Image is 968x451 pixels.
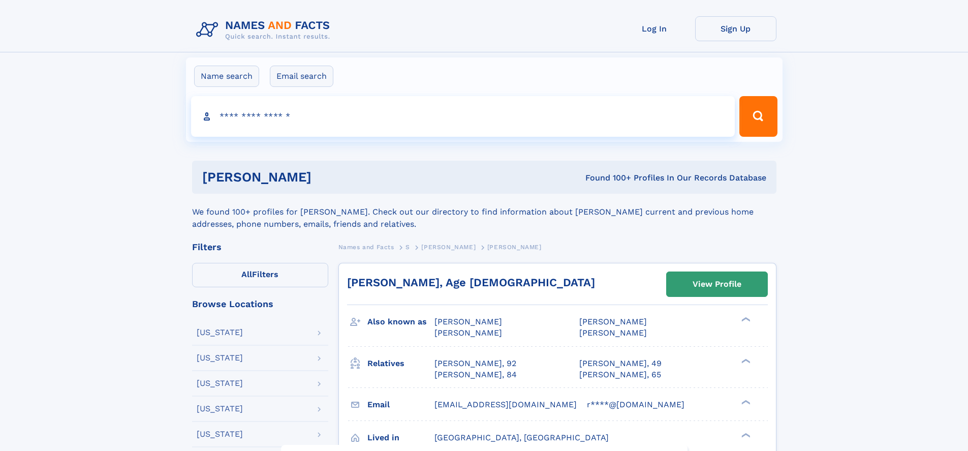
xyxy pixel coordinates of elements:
[347,276,595,289] a: [PERSON_NAME], Age [DEMOGRAPHIC_DATA]
[693,273,741,296] div: View Profile
[367,396,434,413] h3: Email
[667,272,767,296] a: View Profile
[197,430,243,438] div: [US_STATE]
[241,269,252,279] span: All
[739,357,751,364] div: ❯
[448,172,766,184] div: Found 100+ Profiles In Our Records Database
[434,358,516,369] a: [PERSON_NAME], 92
[192,263,328,287] label: Filters
[739,316,751,323] div: ❯
[739,432,751,438] div: ❯
[367,429,434,446] h3: Lived in
[192,243,328,252] div: Filters
[695,16,776,41] a: Sign Up
[579,369,661,380] a: [PERSON_NAME], 65
[405,244,410,251] span: S
[434,317,502,326] span: [PERSON_NAME]
[421,240,476,253] a: [PERSON_NAME]
[192,16,338,44] img: Logo Names and Facts
[192,194,776,230] div: We found 100+ profiles for [PERSON_NAME]. Check out our directory to find information about [PERS...
[197,328,243,337] div: [US_STATE]
[197,354,243,362] div: [US_STATE]
[197,379,243,387] div: [US_STATE]
[579,317,647,326] span: [PERSON_NAME]
[405,240,410,253] a: S
[367,355,434,372] h3: Relatives
[434,433,609,442] span: [GEOGRAPHIC_DATA], [GEOGRAPHIC_DATA]
[434,400,577,409] span: [EMAIL_ADDRESS][DOMAIN_NAME]
[367,313,434,330] h3: Also known as
[194,66,259,87] label: Name search
[270,66,333,87] label: Email search
[487,244,542,251] span: [PERSON_NAME]
[191,96,735,137] input: search input
[579,358,662,369] a: [PERSON_NAME], 49
[421,244,476,251] span: [PERSON_NAME]
[192,299,328,309] div: Browse Locations
[338,240,394,253] a: Names and Facts
[434,328,502,338] span: [PERSON_NAME]
[202,171,449,184] h1: [PERSON_NAME]
[434,369,517,380] a: [PERSON_NAME], 84
[739,399,751,405] div: ❯
[614,16,695,41] a: Log In
[197,405,243,413] div: [US_STATE]
[579,328,647,338] span: [PERSON_NAME]
[739,96,777,137] button: Search Button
